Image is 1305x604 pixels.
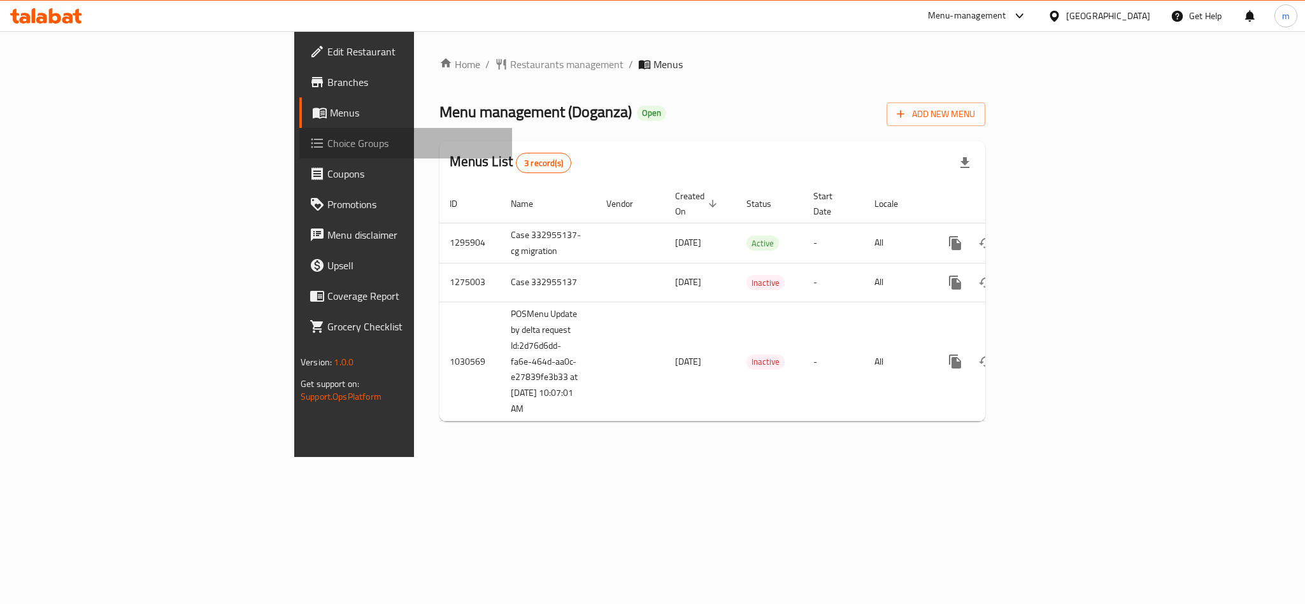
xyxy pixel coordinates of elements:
[803,263,864,302] td: -
[330,105,502,120] span: Menus
[928,8,1006,24] div: Menu-management
[511,196,550,211] span: Name
[501,302,596,421] td: POSMenu Update by delta request Id:2d76d6dd-fa6e-464d-aa0c-e27839fe3b33 at [DATE] 10:07:01 AM
[746,355,785,370] div: Inactive
[746,236,779,251] span: Active
[746,275,785,290] div: Inactive
[675,353,701,370] span: [DATE]
[327,44,502,59] span: Edit Restaurant
[439,57,985,72] nav: breadcrumb
[606,196,650,211] span: Vendor
[299,281,512,311] a: Coverage Report
[299,311,512,342] a: Grocery Checklist
[299,220,512,250] a: Menu disclaimer
[897,106,975,122] span: Add New Menu
[299,97,512,128] a: Menus
[940,346,971,377] button: more
[327,136,502,151] span: Choice Groups
[930,185,1073,223] th: Actions
[299,189,512,220] a: Promotions
[675,274,701,290] span: [DATE]
[301,388,382,405] a: Support.OpsPlatform
[299,128,512,158] a: Choice Groups
[439,97,632,126] span: Menu management ( Doganza )
[971,228,1001,258] button: Change Status
[940,267,971,298] button: more
[675,188,721,219] span: Created On
[813,188,849,219] span: Start Date
[327,197,502,212] span: Promotions
[940,228,971,258] button: more
[501,263,596,302] td: Case 332955137
[746,196,788,211] span: Status
[334,354,353,370] span: 1.0.0
[501,223,596,263] td: Case 332955137-cg migration
[299,67,512,97] a: Branches
[495,57,624,72] a: Restaurants management
[803,302,864,421] td: -
[327,288,502,304] span: Coverage Report
[637,108,666,118] span: Open
[864,302,930,421] td: All
[299,158,512,189] a: Coupons
[653,57,683,72] span: Menus
[971,346,1001,377] button: Change Status
[1066,9,1150,23] div: [GEOGRAPHIC_DATA]
[746,276,785,290] span: Inactive
[887,102,985,126] button: Add New Menu
[1282,9,1290,23] span: m
[629,57,633,72] li: /
[675,234,701,251] span: [DATE]
[637,106,666,121] div: Open
[327,227,502,242] span: Menu disclaimer
[950,148,980,178] div: Export file
[746,355,785,369] span: Inactive
[450,152,571,173] h2: Menus List
[327,74,502,90] span: Branches
[301,376,359,392] span: Get support on:
[517,157,571,169] span: 3 record(s)
[864,263,930,302] td: All
[327,166,502,181] span: Coupons
[864,223,930,263] td: All
[439,185,1073,422] table: enhanced table
[301,354,332,370] span: Version:
[516,153,571,173] div: Total records count
[299,36,512,67] a: Edit Restaurant
[803,223,864,263] td: -
[327,319,502,334] span: Grocery Checklist
[510,57,624,72] span: Restaurants management
[327,258,502,273] span: Upsell
[299,250,512,281] a: Upsell
[874,196,915,211] span: Locale
[450,196,474,211] span: ID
